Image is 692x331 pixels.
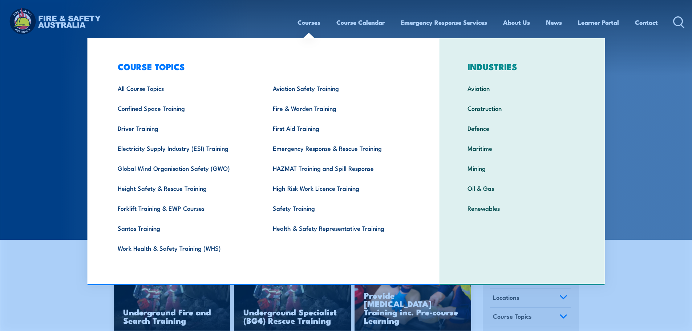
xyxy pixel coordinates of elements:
[456,138,588,158] a: Maritime
[493,292,519,302] span: Locations
[336,13,385,32] a: Course Calendar
[503,13,530,32] a: About Us
[262,118,417,138] a: First Aid Training
[298,13,320,32] a: Courses
[262,198,417,218] a: Safety Training
[546,13,562,32] a: News
[262,158,417,178] a: HAZMAT Training and Spill Response
[114,266,231,331] a: Underground Fire and Search Training
[456,78,588,98] a: Aviation
[243,308,341,324] h3: Underground Specialist (BG4) Rescue Training
[355,266,472,331] a: Provide [MEDICAL_DATA] Training inc. Pre-course Learning
[106,78,262,98] a: All Course Topics
[106,158,262,178] a: Global Wind Organisation Safety (GWO)
[123,308,221,324] h3: Underground Fire and Search Training
[262,98,417,118] a: Fire & Warden Training
[578,13,619,32] a: Learner Portal
[456,61,588,72] h3: INDUSTRIES
[234,266,351,331] img: Underground mine rescue
[106,198,262,218] a: Forklift Training & EWP Courses
[106,118,262,138] a: Driver Training
[456,158,588,178] a: Mining
[364,291,462,324] h3: Provide [MEDICAL_DATA] Training inc. Pre-course Learning
[262,218,417,238] a: Health & Safety Representative Training
[106,238,262,258] a: Work Health & Safety Training (WHS)
[456,178,588,198] a: Oil & Gas
[456,98,588,118] a: Construction
[106,218,262,238] a: Santos Training
[262,178,417,198] a: High Risk Work Licence Training
[106,178,262,198] a: Height Safety & Rescue Training
[262,138,417,158] a: Emergency Response & Rescue Training
[456,118,588,138] a: Defence
[262,78,417,98] a: Aviation Safety Training
[490,289,571,308] a: Locations
[106,138,262,158] a: Electricity Supply Industry (ESI) Training
[456,198,588,218] a: Renewables
[114,266,231,331] img: Underground mine rescue
[490,308,571,327] a: Course Topics
[493,311,532,321] span: Course Topics
[234,266,351,331] a: Underground Specialist (BG4) Rescue Training
[355,266,472,331] img: Low Voltage Rescue and Provide CPR
[401,13,487,32] a: Emergency Response Services
[106,98,262,118] a: Confined Space Training
[106,61,417,72] h3: COURSE TOPICS
[635,13,658,32] a: Contact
